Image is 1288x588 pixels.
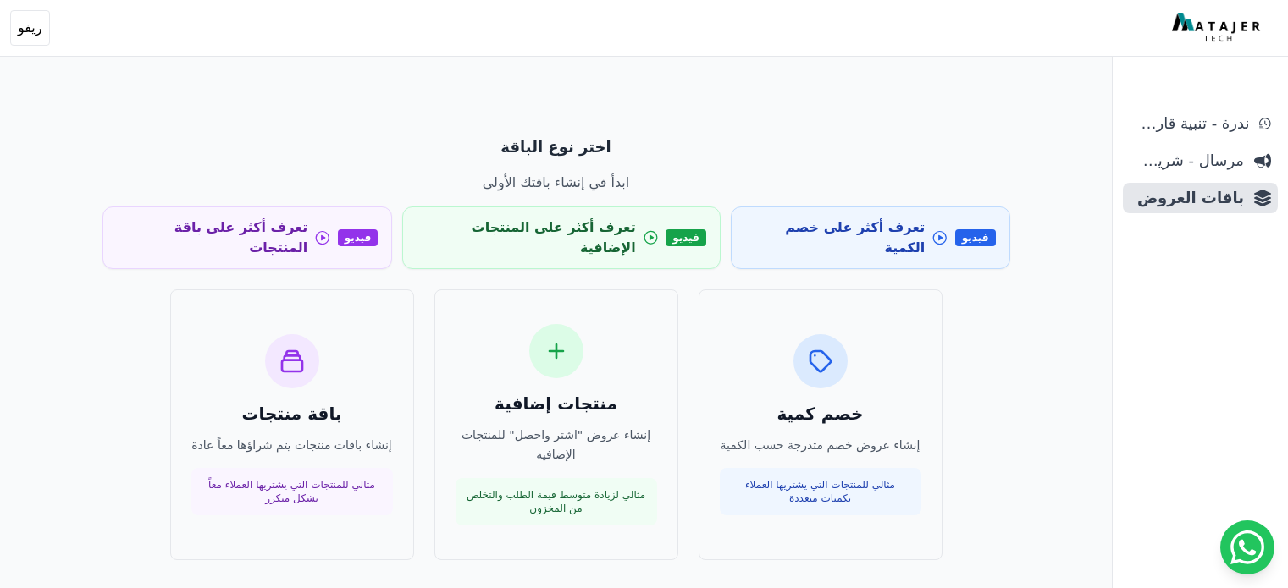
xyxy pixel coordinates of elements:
span: تعرف أكثر على باقة المنتجات [117,217,308,258]
span: تعرف أكثر على خصم الكمية [745,217,925,258]
p: إنشاء عروض "اشتر واحصل" للمنتجات الإضافية [456,426,657,464]
span: فيديو [955,229,996,246]
p: ابدأ في إنشاء باقتك الأولى [102,173,1010,193]
p: إنشاء عروض خصم متدرجة حسب الكمية [720,436,921,455]
span: فيديو [666,229,706,246]
p: اختر نوع الباقة [102,135,1010,159]
span: مرسال - شريط دعاية [1130,149,1244,173]
h3: باقة منتجات [191,402,393,426]
span: باقات العروض [1130,186,1244,210]
span: فيديو [338,229,379,246]
p: مثالي لزيادة متوسط قيمة الطلب والتخلص من المخزون [466,488,647,515]
p: إنشاء باقات منتجات يتم شراؤها معاً عادة [191,436,393,455]
a: فيديو تعرف أكثر على باقة المنتجات [102,206,393,269]
h3: منتجات إضافية [456,392,657,415]
img: MatajerTech Logo [1172,13,1264,43]
p: مثالي للمنتجات التي يشتريها العملاء معاً بشكل متكرر [202,478,383,505]
a: فيديو تعرف أكثر على خصم الكمية [731,206,1010,269]
p: مثالي للمنتجات التي يشتريها العملاء بكميات متعددة [730,478,911,505]
a: فيديو تعرف أكثر على المنتجات الإضافية [402,206,721,269]
span: ريفو [18,18,42,38]
span: تعرف أكثر على المنتجات الإضافية [417,217,635,258]
h3: خصم كمية [720,402,921,426]
span: ندرة - تنبية قارب علي النفاذ [1130,112,1249,135]
button: ريفو [10,10,50,46]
